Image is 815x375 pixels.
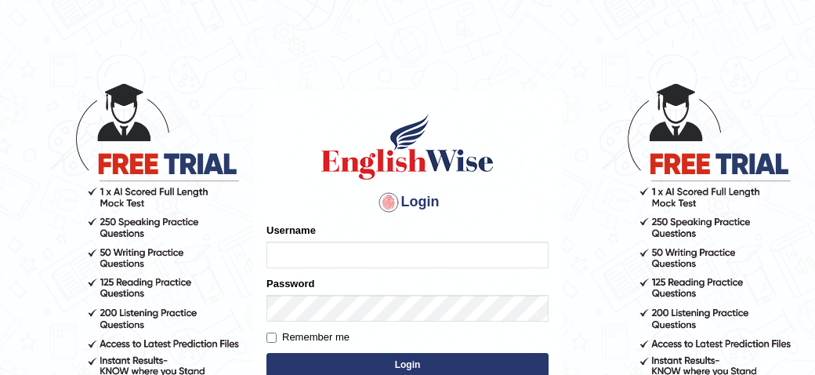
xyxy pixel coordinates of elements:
h4: Login [266,190,549,215]
img: Logo of English Wise sign in for intelligent practice with AI [318,111,497,182]
label: Username [266,223,316,238]
label: Remember me [266,329,350,345]
input: Remember me [266,333,277,343]
label: Password [266,276,314,291]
